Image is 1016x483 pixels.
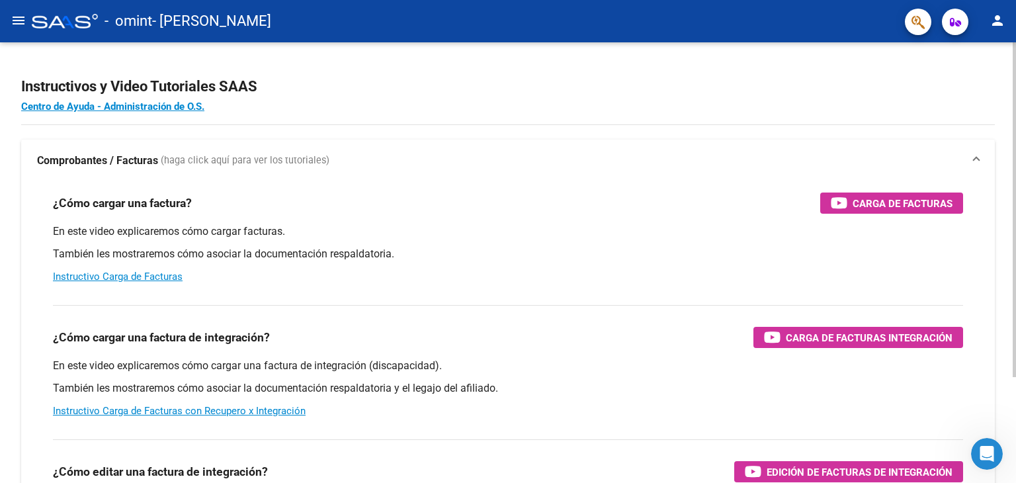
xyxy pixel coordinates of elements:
mat-expansion-panel-header: Comprobantes / Facturas (haga click aquí para ver los tutoriales) [21,140,995,182]
span: (haga click aquí para ver los tutoriales) [161,154,329,168]
button: Carga de Facturas Integración [753,327,963,348]
h3: ¿Cómo editar una factura de integración? [53,462,268,481]
span: - [PERSON_NAME] [152,7,271,36]
span: Carga de Facturas Integración [786,329,952,346]
mat-icon: person [990,13,1005,28]
span: - omint [105,7,152,36]
iframe: Intercom live chat [971,438,1003,470]
strong: Comprobantes / Facturas [37,154,158,168]
p: También les mostraremos cómo asociar la documentación respaldatoria y el legajo del afiliado. [53,381,963,396]
button: Edición de Facturas de integración [734,461,963,482]
span: Carga de Facturas [853,195,952,212]
a: Instructivo Carga de Facturas con Recupero x Integración [53,405,306,417]
button: Carga de Facturas [820,193,963,214]
span: Edición de Facturas de integración [767,464,952,480]
a: Centro de Ayuda - Administración de O.S. [21,101,204,112]
h2: Instructivos y Video Tutoriales SAAS [21,74,995,99]
p: También les mostraremos cómo asociar la documentación respaldatoria. [53,247,963,261]
h3: ¿Cómo cargar una factura? [53,194,192,212]
a: Instructivo Carga de Facturas [53,271,183,283]
mat-icon: menu [11,13,26,28]
p: En este video explicaremos cómo cargar una factura de integración (discapacidad). [53,359,963,373]
p: En este video explicaremos cómo cargar facturas. [53,224,963,239]
h3: ¿Cómo cargar una factura de integración? [53,328,270,347]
